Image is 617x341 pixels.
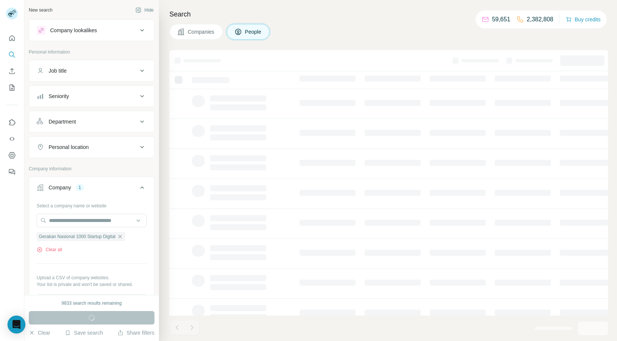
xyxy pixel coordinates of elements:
[6,64,18,78] button: Enrich CSV
[29,21,154,39] button: Company lookalikes
[29,49,154,55] p: Personal information
[566,14,601,25] button: Buy credits
[492,15,510,24] p: 59,651
[49,67,67,74] div: Job title
[49,92,69,100] div: Seniority
[76,184,84,191] div: 1
[7,316,25,334] div: Open Intercom Messenger
[37,274,147,281] p: Upload a CSV of company websites.
[117,329,154,337] button: Share filters
[49,118,76,125] div: Department
[37,200,147,209] div: Select a company name or website
[6,48,18,61] button: Search
[6,165,18,179] button: Feedback
[6,132,18,146] button: Use Surfe API
[130,4,159,16] button: Hide
[6,149,18,162] button: Dashboard
[6,31,18,45] button: Quick start
[188,28,215,36] span: Companies
[65,329,103,337] button: Save search
[37,246,62,253] button: Clear all
[29,87,154,105] button: Seniority
[50,27,97,34] div: Company lookalikes
[6,81,18,94] button: My lists
[6,116,18,129] button: Use Surfe on LinkedIn
[29,329,50,337] button: Clear
[169,9,608,19] h4: Search
[29,62,154,80] button: Job title
[49,184,71,191] div: Company
[29,113,154,131] button: Department
[49,143,89,151] div: Personal location
[39,233,116,240] span: Gerakan Nasional 1000 Startup Digital
[245,28,262,36] span: People
[29,179,154,200] button: Company1
[29,165,154,172] p: Company information
[62,300,122,307] div: 9833 search results remaining
[527,15,553,24] p: 2,382,808
[37,294,147,307] button: Upload a list of companies
[37,281,147,288] p: Your list is private and won't be saved or shared.
[29,138,154,156] button: Personal location
[29,7,52,13] div: New search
